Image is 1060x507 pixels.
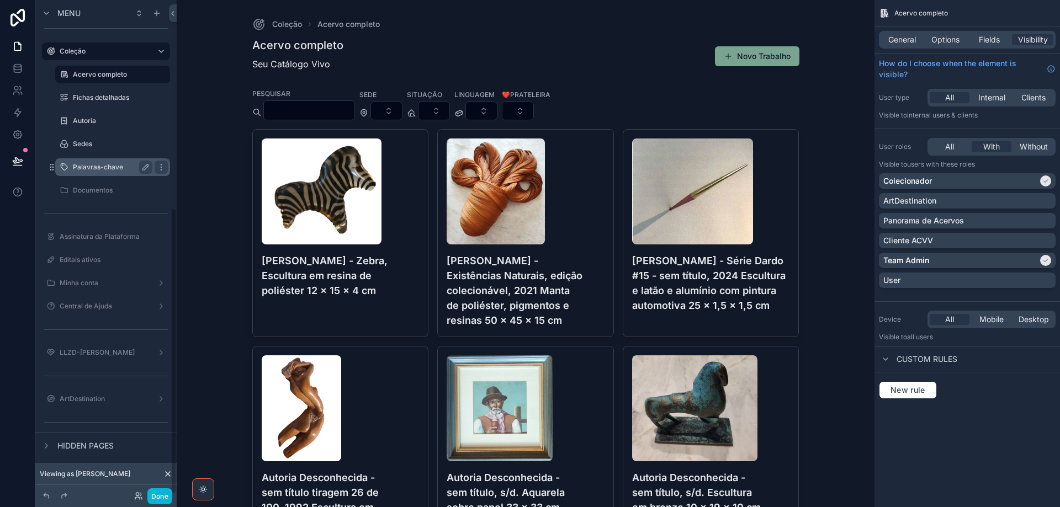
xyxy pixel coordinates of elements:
span: All [945,141,954,152]
button: New rule [879,381,937,399]
span: Users with these roles [907,160,975,168]
span: Internal users & clients [907,111,978,119]
span: How do I choose when the element is visible? [879,58,1042,80]
p: Visible to [879,333,1056,341]
span: Clients [1021,92,1046,103]
p: Visible to [879,111,1056,120]
span: Fields [979,34,1000,45]
span: Visibility [1018,34,1048,45]
a: Editais ativos [42,251,170,269]
button: Done [147,488,172,504]
label: Minha conta [60,279,152,287]
p: Visible to [879,160,1056,169]
label: Acervo completo [73,70,163,79]
a: Documentos [55,182,170,199]
label: Autoria [73,116,168,125]
label: Coleção [60,47,148,56]
span: all users [907,333,933,341]
a: Coleção [42,42,170,60]
p: Panorama de Acervos [883,215,964,226]
label: ArtDestination [60,394,152,403]
a: Minha conta [42,274,170,292]
span: Internal [978,92,1005,103]
label: Central de Ajuda [60,302,152,311]
span: General [888,34,916,45]
span: New rule [886,385,930,395]
label: Fichas detalhadas [73,93,168,102]
a: ArtDestination [42,390,170,408]
a: Fichas detalhadas [55,89,170,106]
span: Viewing as [PERSON_NAME] [40,469,130,478]
p: Colecionador [883,175,932,186]
label: LLZD-[PERSON_NAME] [60,348,152,357]
a: Central de Ajuda [42,297,170,315]
p: ArtDestination [883,195,936,206]
span: Hidden pages [57,440,114,451]
span: Menu [57,8,81,19]
a: LLZD-[PERSON_NAME] [42,344,170,361]
span: With [983,141,1000,152]
span: Options [931,34,960,45]
span: Desktop [1019,314,1049,325]
label: Documentos [73,186,168,195]
span: Without [1020,141,1048,152]
span: Custom rules [897,354,957,365]
p: Team Admin [883,255,929,266]
a: Autoria [55,112,170,130]
label: Editais ativos [60,255,168,264]
span: All [945,92,954,103]
span: Acervo completo [894,9,948,18]
label: Palavras-chave [73,163,148,172]
label: User roles [879,142,923,151]
span: Mobile [979,314,1004,325]
label: Device [879,315,923,324]
label: User type [879,93,923,102]
p: User [883,275,900,286]
a: How do I choose when the element is visible? [879,58,1056,80]
label: Sedes [73,140,168,148]
span: All [945,314,954,325]
a: Acervo completo [55,66,170,83]
a: Sedes [55,135,170,153]
p: Cliente ACVV [883,235,933,246]
label: Assinatura da Plataforma [60,232,168,241]
a: Palavras-chave [55,158,170,176]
